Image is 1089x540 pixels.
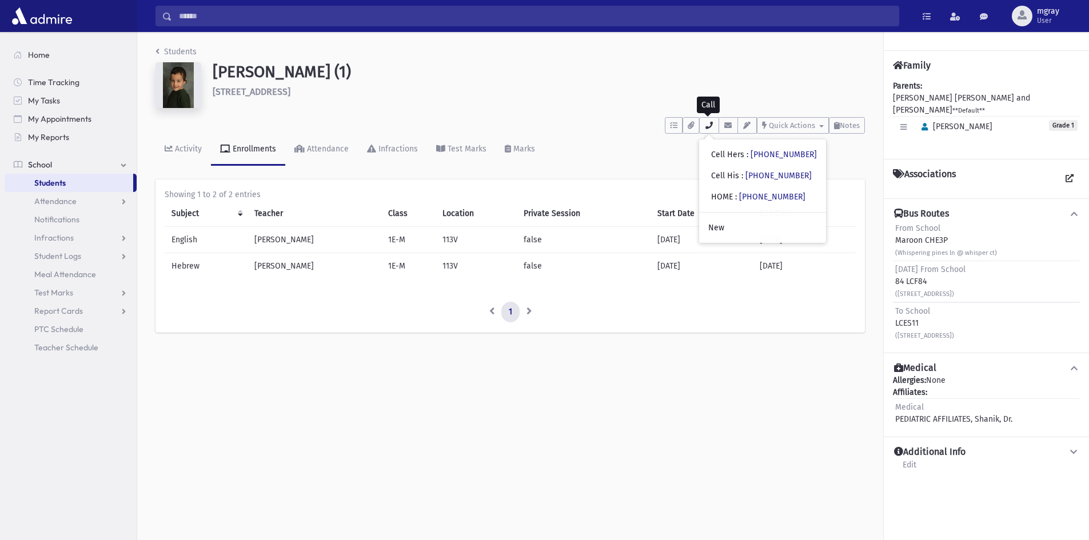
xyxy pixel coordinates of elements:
span: : [735,192,737,202]
h4: Medical [894,362,936,374]
button: Bus Routes [893,208,1080,220]
span: Attendance [34,196,77,206]
span: : [741,171,743,181]
button: Quick Actions [757,117,829,134]
a: Test Marks [427,134,496,166]
b: Affiliates: [893,387,927,397]
span: School [28,159,52,170]
a: My Appointments [5,110,137,128]
h4: Additional Info [894,446,966,458]
a: Attendance [5,192,137,210]
a: 1 [501,302,520,322]
a: School [5,155,137,174]
td: [DATE] [651,227,753,253]
td: 113V [436,253,517,279]
span: Student Logs [34,251,81,261]
div: Marks [511,144,535,154]
a: Infractions [358,134,427,166]
a: Time Tracking [5,73,137,91]
b: Parents: [893,81,922,91]
a: PTC Schedule [5,320,137,338]
td: false [517,253,650,279]
a: [PHONE_NUMBER] [739,192,805,202]
div: Attendance [305,144,349,154]
button: Notes [829,117,865,134]
small: ([STREET_ADDRESS]) [895,332,954,339]
a: Students [5,174,133,192]
div: Cell Hers [711,149,817,161]
span: Time Tracking [28,77,79,87]
h4: Family [893,60,931,71]
h1: [PERSON_NAME] (1) [213,62,865,82]
span: Quick Actions [769,121,815,130]
span: User [1037,16,1059,25]
a: Infractions [5,229,137,247]
a: My Tasks [5,91,137,110]
th: Class [381,201,435,227]
a: Marks [496,134,544,166]
nav: breadcrumb [155,46,197,62]
div: Showing 1 to 2 of 2 entries [165,189,856,201]
a: Edit [902,458,917,479]
td: 113V [436,227,517,253]
span: Infractions [34,233,74,243]
a: Notifications [5,210,137,229]
div: None [893,374,1080,427]
span: To School [895,306,930,316]
span: Students [34,178,66,188]
span: mgray [1037,7,1059,16]
span: Notifications [34,214,79,225]
span: Home [28,50,50,60]
a: View all Associations [1059,169,1080,189]
span: : [747,150,748,159]
div: Maroon CHE3P [895,222,997,258]
h6: [STREET_ADDRESS] [213,86,865,97]
span: Meal Attendance [34,269,96,279]
span: Notes [840,121,860,130]
a: Test Marks [5,283,137,302]
span: My Reports [28,132,69,142]
span: Grade 1 [1049,120,1078,131]
div: Test Marks [445,144,486,154]
b: Allergies: [893,375,926,385]
span: [PERSON_NAME] [916,122,992,131]
span: From School [895,223,940,233]
th: Location [436,201,517,227]
div: Cell His [711,170,812,182]
div: Activity [173,144,202,154]
div: HOME [711,191,805,203]
img: AdmirePro [9,5,75,27]
div: LCES11 [895,305,954,341]
span: Medical [895,402,924,412]
small: ([STREET_ADDRESS]) [895,290,954,298]
td: [PERSON_NAME] [248,253,381,279]
span: [DATE] From School [895,265,966,274]
a: Activity [155,134,211,166]
small: (Whispering pines ln @ whisper ct) [895,249,997,257]
th: Subject [165,201,248,227]
a: [PHONE_NUMBER] [745,171,812,181]
div: 84 LCF84 [895,263,966,299]
th: Start Date [651,201,753,227]
td: false [517,227,650,253]
span: My Appointments [28,114,91,124]
span: Report Cards [34,306,83,316]
a: Student Logs [5,247,137,265]
td: 1E-M [381,253,435,279]
span: Test Marks [34,287,73,298]
a: Report Cards [5,302,137,320]
a: My Reports [5,128,137,146]
div: PEDIATRIC AFFILIATES, Shanik, Dr. [895,401,1012,425]
a: New [699,217,826,238]
th: Private Session [517,201,650,227]
td: [PERSON_NAME] [248,227,381,253]
span: Teacher Schedule [34,342,98,353]
a: Students [155,47,197,57]
h4: Bus Routes [894,208,949,220]
div: Call [697,97,720,113]
span: My Tasks [28,95,60,106]
button: Medical [893,362,1080,374]
input: Search [172,6,899,26]
div: Infractions [376,144,418,154]
a: Enrollments [211,134,285,166]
